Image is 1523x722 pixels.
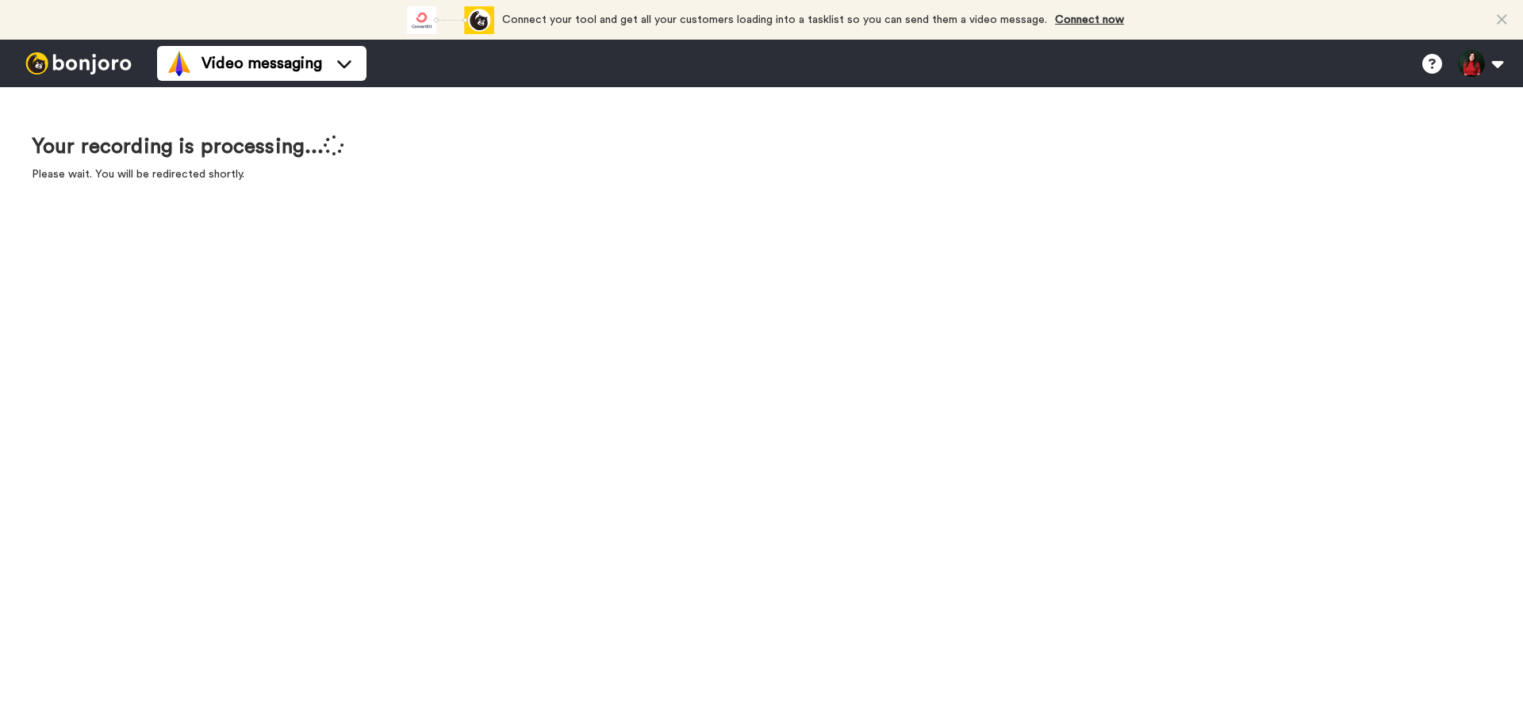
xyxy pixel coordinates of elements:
span: Video messaging [201,52,322,74]
img: vm-color.svg [167,51,192,76]
span: Connect your tool and get all your customers loading into a tasklist so you can send them a video... [502,14,1047,25]
div: animation [407,6,494,34]
h1: Your recording is processing... [32,135,344,159]
img: bj-logo-header-white.svg [19,52,138,74]
a: Connect now [1055,14,1124,25]
p: Please wait. You will be redirected shortly. [32,166,344,182]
